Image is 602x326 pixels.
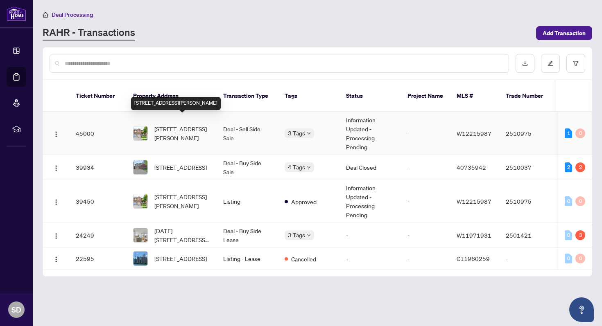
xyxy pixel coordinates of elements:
span: 3 Tags [288,128,305,138]
div: 2 [565,162,572,172]
td: 2510975 [499,180,557,223]
img: logo [7,6,26,21]
img: thumbnail-img [134,126,147,140]
div: 1 [565,128,572,138]
td: Information Updated - Processing Pending [339,112,401,155]
td: 39934 [69,155,127,180]
td: 2510975 [499,112,557,155]
th: MLS # [450,80,499,112]
span: 4 Tags [288,162,305,172]
div: 2 [575,162,585,172]
span: edit [548,61,553,66]
td: Deal - Sell Side Sale [217,112,278,155]
td: - [401,112,450,155]
span: Approved [291,197,317,206]
td: Deal Closed [339,155,401,180]
span: 3 Tags [288,230,305,240]
span: down [307,165,311,169]
span: Add Transaction [543,27,586,40]
span: SD [11,304,21,315]
td: - [499,248,557,270]
a: RAHR - Transactions [43,26,135,40]
div: 0 [575,196,585,206]
th: Status [339,80,401,112]
div: 3 [575,230,585,240]
span: [DATE][STREET_ADDRESS][DATE] [154,226,210,244]
button: download [516,54,534,73]
div: 0 [575,128,585,138]
span: down [307,233,311,237]
span: [STREET_ADDRESS][PERSON_NAME] [154,192,210,210]
button: filter [566,54,585,73]
span: [STREET_ADDRESS] [154,163,207,172]
span: Cancelled [291,254,316,263]
button: Logo [50,127,63,140]
button: Logo [50,195,63,208]
span: home [43,12,48,18]
span: down [307,131,311,135]
div: 0 [575,254,585,263]
th: Trade Number [499,80,557,112]
div: 0 [565,230,572,240]
div: 0 [565,196,572,206]
span: [STREET_ADDRESS] [154,254,207,263]
img: thumbnail-img [134,252,147,265]
button: edit [541,54,560,73]
td: - [401,180,450,223]
img: thumbnail-img [134,160,147,174]
td: 2501421 [499,223,557,248]
button: Logo [50,161,63,174]
img: thumbnail-img [134,228,147,242]
span: W11971931 [457,232,491,239]
td: - [401,223,450,248]
button: Add Transaction [536,26,592,40]
th: Ticket Number [69,80,127,112]
td: 22595 [69,248,127,270]
img: Logo [53,233,59,239]
span: [STREET_ADDRESS][PERSON_NAME] [154,124,210,142]
img: thumbnail-img [134,194,147,208]
span: W12215987 [457,130,491,137]
td: Deal - Buy Side Sale [217,155,278,180]
img: Logo [53,199,59,205]
span: filter [573,61,579,66]
span: download [522,61,528,66]
td: 24249 [69,223,127,248]
td: Deal - Buy Side Lease [217,223,278,248]
button: Logo [50,229,63,242]
td: 2510037 [499,155,557,180]
th: Project Name [401,80,450,112]
td: - [339,223,401,248]
div: [STREET_ADDRESS][PERSON_NAME] [131,97,221,110]
td: Information Updated - Processing Pending [339,180,401,223]
img: Logo [53,256,59,263]
span: 40735942 [457,164,486,171]
td: - [401,248,450,270]
button: Logo [50,252,63,265]
td: - [401,155,450,180]
span: W12215987 [457,198,491,205]
td: 39450 [69,180,127,223]
img: Logo [53,131,59,137]
div: 0 [565,254,572,263]
span: C11960259 [457,255,490,262]
button: Open asap [569,297,594,322]
span: Deal Processing [52,11,93,18]
th: Tags [278,80,339,112]
td: Listing - Lease [217,248,278,270]
img: Logo [53,165,59,171]
td: - [339,248,401,270]
td: 45000 [69,112,127,155]
td: Listing [217,180,278,223]
th: Transaction Type [217,80,278,112]
th: Property Address [127,80,217,112]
